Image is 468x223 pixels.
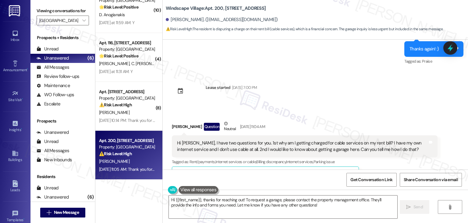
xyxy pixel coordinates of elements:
span: Parking issue [314,159,335,164]
span: Share Conversation via email [404,177,458,183]
div: Question [204,123,220,130]
span: Billing discrepancy , [256,159,286,164]
div: (6) [86,192,95,202]
div: Unread [37,185,58,191]
div: (6) [86,53,95,63]
span: Praise [422,59,432,64]
div: Unanswered [37,194,69,200]
span: Get Conversation Link [350,177,392,183]
div: Thanks again! :) [409,46,439,52]
div: Apt. [STREET_ADDRESS] [99,89,155,95]
div: Lease started [206,84,231,91]
div: New Inbounds [37,157,72,163]
span: • [21,127,22,131]
div: Escalate [37,101,60,107]
strong: ⚠️ Risk Level: High [99,151,132,156]
a: Inbox [3,28,27,45]
button: Share Conversation via email [400,173,462,187]
div: Prospects + Residents [30,35,95,41]
strong: ⚠️ Risk Level: High [99,102,132,108]
div: [PERSON_NAME]. ([EMAIL_ADDRESS][DOMAIN_NAME]) [166,16,278,23]
span: • [23,217,24,221]
div: Tagged as: [404,57,463,66]
span: • [22,97,23,101]
div: Property: [GEOGRAPHIC_DATA] [99,46,155,53]
span: New Message [54,209,79,216]
div: [DATE] 7:00 PM [231,84,257,91]
div: Apt. 200, [STREET_ADDRESS] [99,137,155,144]
a: Site Visit • [3,88,27,105]
div: Unanswered [37,129,69,136]
div: [DATE] at 11:59 AM: Y [99,20,134,25]
span: • [27,67,28,71]
div: [PERSON_NAME] [172,120,438,135]
div: Property: [GEOGRAPHIC_DATA] [99,144,155,150]
span: D. Anogianakis [99,12,125,17]
div: WO Follow-ups [37,92,74,98]
i:  [82,18,86,23]
div: All Messages [37,148,69,154]
span: [PERSON_NAME] [99,159,129,164]
span: Rent/payments , [190,159,215,164]
button: Send [400,200,429,214]
i:  [448,205,452,210]
span: Send [413,204,423,210]
span: : The resident is disputing a charge on their rent bill (cable services), which is a financial co... [166,26,443,32]
a: Buildings [3,148,27,165]
input: All communities [39,16,79,25]
div: Unanswered [37,55,69,61]
div: Unread [37,138,58,145]
strong: 🌟 Risk Level: Positive [99,53,138,59]
div: Apt. 116, [STREET_ADDRESS] [99,40,155,46]
span: Internet services , [286,159,313,164]
b: Windscape Village: Apt. 200, [STREET_ADDRESS] [166,5,266,12]
div: Unread [37,46,58,52]
div: All Messages [37,64,69,71]
div: Residents [30,174,95,180]
span: C. [PERSON_NAME] [131,61,166,66]
button: Get Conversation Link [346,173,396,187]
div: Review follow-ups [37,73,79,80]
strong: ⚠️ Risk Level: High [166,27,192,31]
span: [PERSON_NAME] [99,61,131,66]
img: ResiDesk Logo [9,5,21,16]
div: Prospects [30,118,95,124]
div: Maintenance [37,82,70,89]
strong: 🌟 Risk Level: Positive [99,4,138,10]
div: Hi [PERSON_NAME], I have two questions for you. 1st why am I getting charged for cable services o... [177,140,428,153]
div: [DATE] 11:04 AM [239,123,265,130]
i:  [47,210,51,215]
div: Tagged as: [172,157,438,166]
div: Neutral [223,120,237,133]
a: Leads [3,178,27,195]
i:  [406,205,411,210]
button: New Message [40,208,85,218]
div: [DATE] at 11:31 AM: Y [99,69,133,74]
a: Insights • [3,118,27,135]
label: Viewing conversations for [37,6,89,16]
span: [PERSON_NAME] [99,110,129,115]
textarea: Hi {{first_name}}, thanks for reaching out! To request a garage, please contact the property mana... [169,196,397,218]
div: Property: [GEOGRAPHIC_DATA] [99,95,155,101]
span: Internet services or cable , [215,159,256,164]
